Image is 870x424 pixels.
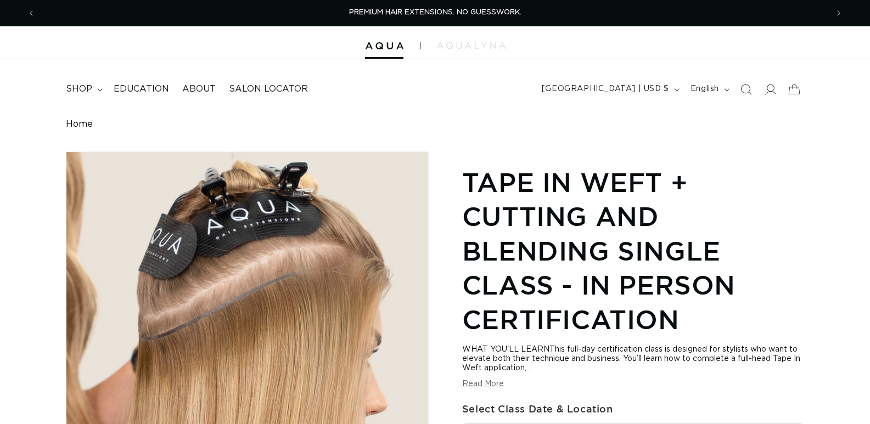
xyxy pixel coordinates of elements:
a: Education [107,77,176,101]
span: PREMIUM HAIR EXTENSIONS. NO GUESSWORK. [349,9,521,16]
summary: Search [734,77,758,101]
img: aqualyna.com [437,42,506,49]
a: About [176,77,222,101]
nav: breadcrumbs [66,119,804,129]
div: WHAT YOU'LL LEARNThis full-day certification class is designed for stylists who want to elevate b... [462,345,804,373]
button: English [684,79,734,100]
span: Salon Locator [229,83,308,95]
span: Education [114,83,169,95]
button: Previous announcement [19,3,43,24]
h1: Tape In Weft + Cutting and Blending Single Class - In Person Certification [462,165,804,336]
img: Aqua Hair Extensions [365,42,403,50]
summary: shop [59,77,107,101]
div: Select Class Date & Location [462,400,804,417]
a: Home [66,119,93,129]
span: shop [66,83,92,95]
button: Next announcement [827,3,851,24]
button: [GEOGRAPHIC_DATA] | USD $ [535,79,684,100]
button: Read More [462,380,504,389]
span: About [182,83,216,95]
a: Salon Locator [222,77,315,101]
span: [GEOGRAPHIC_DATA] | USD $ [542,83,669,95]
span: English [691,83,719,95]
